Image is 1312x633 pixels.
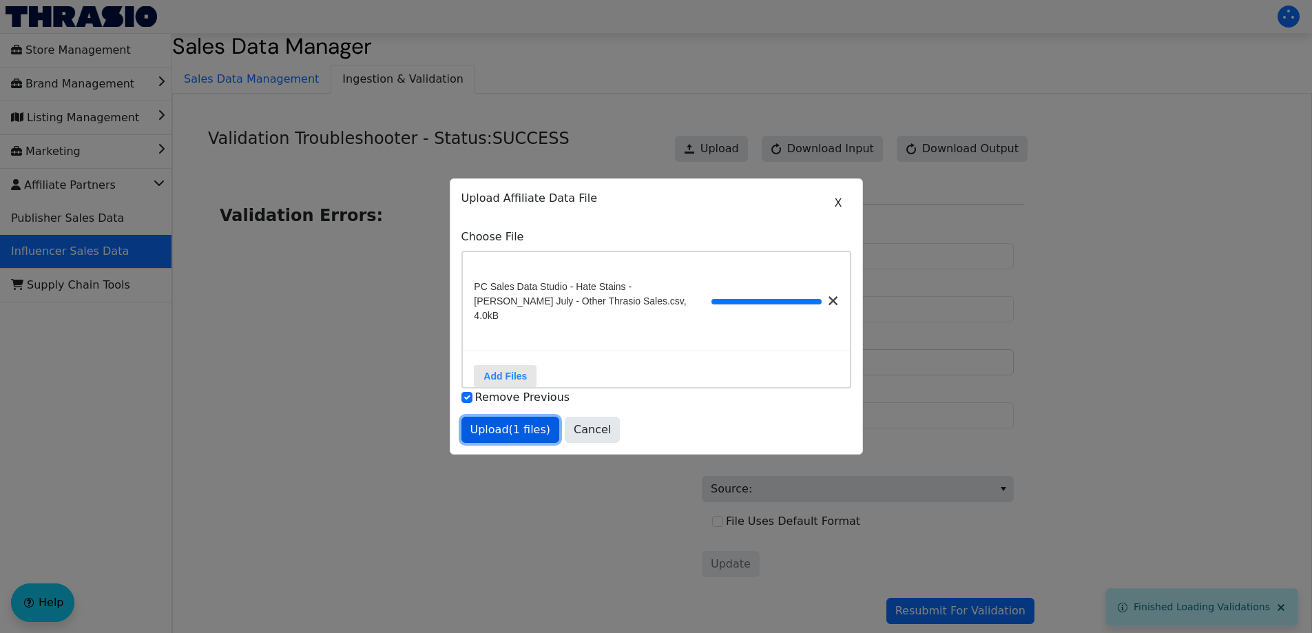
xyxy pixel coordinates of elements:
button: Upload(1 files) [461,417,560,443]
label: Choose File [461,229,851,245]
span: X [835,195,842,211]
button: X [826,190,851,216]
label: Add Files [474,365,537,387]
button: Cancel [565,417,620,443]
p: Upload Affiliate Data File [461,190,851,207]
label: Remove Previous [475,391,570,404]
span: Cancel [574,422,611,438]
span: PC Sales Data Studio - Hate Stains - [PERSON_NAME] July - Other Thrasio Sales.csv, 4.0kB [474,280,711,323]
span: Upload (1 files) [470,422,551,438]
